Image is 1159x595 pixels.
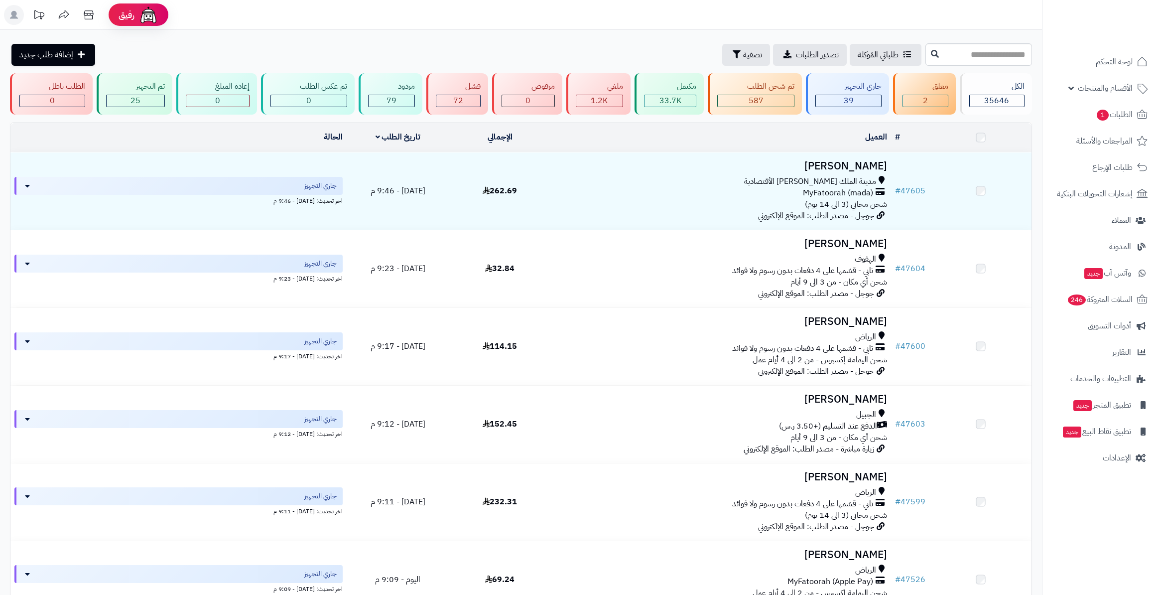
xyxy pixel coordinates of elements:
h3: [PERSON_NAME] [555,549,887,561]
h3: [PERSON_NAME] [555,471,887,483]
a: # [895,131,900,143]
a: طلباتي المُوكلة [850,44,921,66]
span: # [895,496,901,508]
span: 587 [749,95,764,107]
a: #47604 [895,263,925,275]
span: 0 [215,95,220,107]
span: التطبيقات والخدمات [1070,372,1131,386]
div: جاري التجهيز [815,81,882,92]
span: 1 [1097,110,1109,121]
span: شحن أي مكان - من 3 الى 9 أيام [790,276,887,288]
div: 39 [816,95,881,107]
a: المراجعات والأسئلة [1048,129,1153,153]
a: الإعدادات [1048,446,1153,470]
span: 35646 [984,95,1009,107]
span: 232.31 [483,496,517,508]
span: 25 [130,95,140,107]
a: إضافة طلب جديد [11,44,95,66]
span: 114.15 [483,340,517,352]
span: MyFatoorah (Apple Pay) [787,576,873,588]
h3: [PERSON_NAME] [555,238,887,250]
div: 1155 [576,95,623,107]
span: جديد [1084,268,1103,279]
span: 39 [844,95,854,107]
span: رفيق [119,9,134,21]
span: جاري التجهيز [304,491,337,501]
a: مكتمل 33.7K [633,73,706,115]
span: جوجل - مصدر الطلب: الموقع الإلكتروني [758,210,874,222]
span: تابي - قسّمها على 4 دفعات بدون رسوم ولا فوائد [732,265,873,277]
div: تم شحن الطلب [717,81,794,92]
div: تم التجهيز [106,81,164,92]
div: اخر تحديث: [DATE] - 9:23 م [14,273,343,283]
div: 0 [271,95,347,107]
a: #47603 [895,418,925,430]
div: 0 [502,95,554,107]
span: [DATE] - 9:12 م [371,418,425,430]
a: معلق 2 [891,73,957,115]
span: [DATE] - 9:23 م [371,263,425,275]
div: معلق [902,81,948,92]
a: إشعارات التحويلات البنكية [1048,182,1153,206]
span: 0 [306,95,311,107]
span: الرياض [855,565,876,576]
a: تم شحن الطلب 587 [706,73,803,115]
div: 587 [718,95,793,107]
span: طلبات الإرجاع [1092,160,1133,174]
a: تصدير الطلبات [773,44,847,66]
span: المراجعات والأسئلة [1076,134,1133,148]
span: # [895,340,901,352]
span: 1.2K [591,95,608,107]
a: فشل 72 [424,73,490,115]
span: جاري التجهيز [304,259,337,269]
a: إعادة المبلغ 0 [174,73,259,115]
span: تابي - قسّمها على 4 دفعات بدون رسوم ولا فوائد [732,498,873,510]
span: تطبيق نقاط البيع [1062,425,1131,439]
a: مرفوض 0 [490,73,564,115]
a: #47599 [895,496,925,508]
a: وآتس آبجديد [1048,261,1153,285]
a: تطبيق المتجرجديد [1048,393,1153,417]
span: جاري التجهيز [304,414,337,424]
div: 0 [20,95,85,107]
div: مكتمل [644,81,696,92]
span: شحن مجاني (3 الى 14 يوم) [805,509,887,521]
span: # [895,185,901,197]
h3: [PERSON_NAME] [555,316,887,327]
a: الكل35646 [958,73,1034,115]
h3: [PERSON_NAME] [555,160,887,172]
span: جوجل - مصدر الطلب: الموقع الإلكتروني [758,521,874,533]
span: جديد [1073,400,1092,411]
span: جاري التجهيز [304,569,337,579]
a: أدوات التسويق [1048,314,1153,338]
span: لوحة التحكم [1096,55,1133,69]
a: المدونة [1048,235,1153,259]
a: التطبيقات والخدمات [1048,367,1153,391]
a: السلات المتروكة246 [1048,288,1153,311]
div: 2 [903,95,947,107]
span: 72 [453,95,463,107]
span: تطبيق المتجر [1072,398,1131,412]
span: 262.69 [483,185,517,197]
span: الطلبات [1096,108,1133,122]
div: ملغي [576,81,623,92]
span: # [895,574,901,586]
span: 79 [386,95,396,107]
span: المدونة [1109,240,1131,254]
span: 152.45 [483,418,517,430]
span: 33.7K [659,95,681,107]
a: الحالة [324,131,343,143]
span: جديد [1063,427,1081,438]
span: [DATE] - 9:11 م [371,496,425,508]
span: [DATE] - 9:17 م [371,340,425,352]
span: [DATE] - 9:46 م [371,185,425,197]
div: 33687 [644,95,696,107]
span: طلباتي المُوكلة [858,49,899,61]
span: تصفية [743,49,762,61]
div: مردود [368,81,414,92]
div: اخر تحديث: [DATE] - 9:09 م [14,583,343,594]
span: شحن اليمامة إكسبرس - من 2 الى 4 أيام عمل [753,354,887,366]
span: الإعدادات [1103,451,1131,465]
a: تم التجهيز 25 [95,73,174,115]
span: وآتس آب [1083,266,1131,280]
